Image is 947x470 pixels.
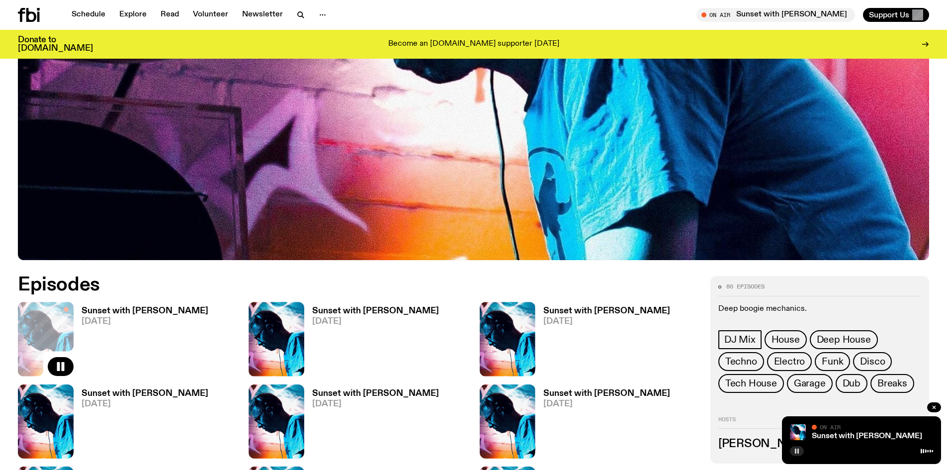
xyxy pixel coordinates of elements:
[187,8,234,22] a: Volunteer
[535,389,670,459] a: Sunset with [PERSON_NAME][DATE]
[815,352,850,371] a: Funk
[812,432,922,440] a: Sunset with [PERSON_NAME]
[535,307,670,376] a: Sunset with [PERSON_NAME][DATE]
[787,374,833,393] a: Garage
[822,356,843,367] span: Funk
[774,356,805,367] span: Electro
[66,8,111,22] a: Schedule
[869,10,909,19] span: Support Us
[480,384,535,459] img: Simon Caldwell stands side on, looking downwards. He has headphones on. Behind him is a brightly ...
[304,389,439,459] a: Sunset with [PERSON_NAME][DATE]
[312,400,439,408] span: [DATE]
[725,356,757,367] span: Techno
[853,352,892,371] a: Disco
[249,302,304,376] img: Simon Caldwell stands side on, looking downwards. He has headphones on. Behind him is a brightly ...
[810,330,878,349] a: Deep House
[863,8,929,22] button: Support Us
[82,400,208,408] span: [DATE]
[860,356,885,367] span: Disco
[817,334,871,345] span: Deep House
[249,384,304,459] img: Simon Caldwell stands side on, looking downwards. He has headphones on. Behind him is a brightly ...
[870,374,914,393] a: Breaks
[772,334,800,345] span: House
[543,389,670,398] h3: Sunset with [PERSON_NAME]
[388,40,559,49] p: Become an [DOMAIN_NAME] supporter [DATE]
[718,352,764,371] a: Techno
[543,317,670,326] span: [DATE]
[82,389,208,398] h3: Sunset with [PERSON_NAME]
[726,284,765,289] span: 86 episodes
[236,8,289,22] a: Newsletter
[18,36,93,53] h3: Donate to [DOMAIN_NAME]
[113,8,153,22] a: Explore
[718,330,762,349] a: DJ Mix
[765,330,807,349] a: House
[836,374,867,393] a: Dub
[18,276,621,294] h2: Episodes
[718,439,921,450] h3: [PERSON_NAME]
[725,378,777,389] span: Tech House
[794,378,826,389] span: Garage
[155,8,185,22] a: Read
[312,307,439,315] h3: Sunset with [PERSON_NAME]
[767,352,812,371] a: Electro
[18,384,74,459] img: Simon Caldwell stands side on, looking downwards. He has headphones on. Behind him is a brightly ...
[480,302,535,376] img: Simon Caldwell stands side on, looking downwards. He has headphones on. Behind him is a brightly ...
[312,317,439,326] span: [DATE]
[718,304,921,314] p: Deep boogie mechanics.
[820,424,841,430] span: On Air
[543,400,670,408] span: [DATE]
[718,417,921,429] h2: Hosts
[790,424,806,440] img: Simon Caldwell stands side on, looking downwards. He has headphones on. Behind him is a brightly ...
[543,307,670,315] h3: Sunset with [PERSON_NAME]
[82,307,208,315] h3: Sunset with [PERSON_NAME]
[74,307,208,376] a: Sunset with [PERSON_NAME][DATE]
[696,8,855,22] button: On AirSunset with [PERSON_NAME]
[82,317,208,326] span: [DATE]
[304,307,439,376] a: Sunset with [PERSON_NAME][DATE]
[74,389,208,459] a: Sunset with [PERSON_NAME][DATE]
[718,374,784,393] a: Tech House
[843,378,861,389] span: Dub
[312,389,439,398] h3: Sunset with [PERSON_NAME]
[724,334,756,345] span: DJ Mix
[877,378,907,389] span: Breaks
